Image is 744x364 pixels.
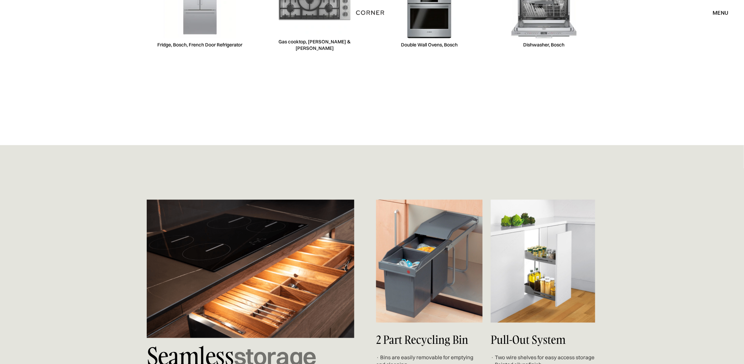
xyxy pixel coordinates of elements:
[491,334,597,346] h4: Pull-Out System
[491,200,595,323] img: Pull-out system opened and shown with content inside
[345,8,399,17] a: home
[376,200,483,323] img: Two part recycling bin
[376,334,483,346] h4: 2 Part Recycling Bin
[706,7,729,18] div: menu
[524,42,565,48] div: Dishwasher, Bosch
[261,39,368,52] div: Gas cooktop, [PERSON_NAME] & [PERSON_NAME]
[401,42,458,48] div: Double Wall Ovens, Bosch
[147,200,354,338] img: Cutlery drawer with lighting under the cabinet inside
[713,10,729,15] div: menu
[158,42,243,48] div: Fridge, Bosch, French Door Refrigerator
